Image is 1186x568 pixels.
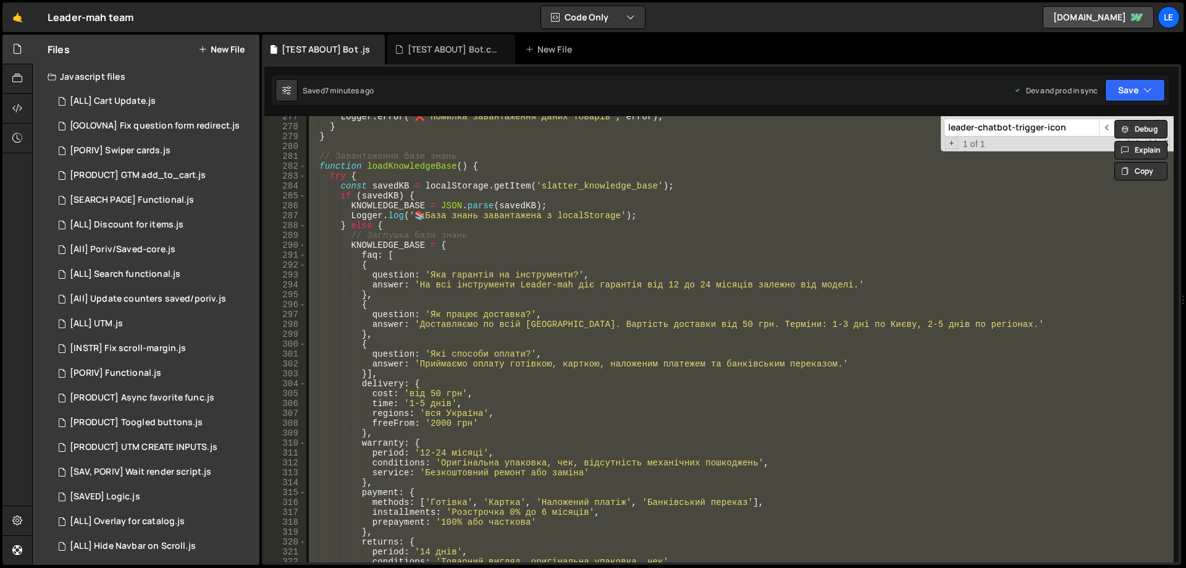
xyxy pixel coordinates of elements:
div: 291 [264,250,306,260]
div: 289 [264,231,306,240]
div: 321 [264,547,306,557]
div: 288 [264,221,306,231]
div: 16298/46356.js [48,188,259,213]
h2: Files [48,43,70,56]
div: 311 [264,448,306,458]
div: New File [525,43,577,56]
div: 16298/45111.js [48,509,259,534]
div: 299 [264,329,306,339]
div: [GOLOVNA] Fix question form redirect.js [70,121,240,132]
div: 302 [264,359,306,369]
div: [INSTR] Fix scroll-margin.js [70,343,186,354]
div: 16298/45501.js [48,237,259,262]
div: 16298/46371.js [48,114,263,138]
div: 286 [264,201,306,211]
div: Javascript files [33,64,259,89]
a: [DOMAIN_NAME] [1043,6,1154,28]
div: 307 [264,409,306,418]
div: [PORIV] Functional.js [70,368,161,379]
div: 318 [264,517,306,527]
div: 305 [264,389,306,399]
div: 314 [264,478,306,488]
div: 7 minutes ago [325,85,374,96]
div: 282 [264,161,306,171]
button: New File [198,45,245,54]
button: Save [1105,79,1165,101]
div: 301 [264,349,306,359]
div: 300 [264,339,306,349]
div: 16298/45575.js [48,485,259,509]
div: 290 [264,240,306,250]
div: 304 [264,379,306,389]
div: 298 [264,320,306,329]
div: [PRODUCT] UTM CREATE INPUTS.js [70,442,217,453]
div: 16298/45504.js [48,410,259,435]
div: [ALL] Search functional.js [70,269,180,280]
div: 16298/45326.js [48,435,259,460]
div: 285 [264,191,306,201]
div: 293 [264,270,306,280]
div: 317 [264,507,306,517]
div: [TEST ABOUT] Bot .js [282,43,370,56]
div: 283 [264,171,306,181]
div: [SEARCH PAGE] Functional.js [70,195,194,206]
div: 309 [264,428,306,438]
button: Debug [1114,120,1167,138]
div: 16298/44402.js [48,534,259,559]
span: 1 of 1 [958,139,990,149]
div: 322 [264,557,306,567]
div: 279 [264,132,306,142]
div: 295 [264,290,306,300]
div: 16298/46885.js [48,163,259,188]
div: 16298/45502.js [48,287,259,312]
div: 310 [264,438,306,448]
div: 16298/45506.js [48,361,259,386]
div: 306 [264,399,306,409]
div: 16298/45691.js [48,460,259,485]
a: Le [1158,6,1180,28]
div: [PORIV] Swiper cards.js [70,145,170,156]
div: [TEST ABOUT] Bot.css [408,43,500,56]
div: [ALL] Hide Navbar on Scroll.js [70,541,196,552]
div: Leader-mah team [48,10,133,25]
div: 313 [264,468,306,478]
div: [ALL] UTM.js [70,318,123,329]
div: 303 [264,369,306,379]
div: 315 [264,488,306,498]
div: 16298/46290.js [48,262,259,287]
span: ​ [1099,119,1116,137]
div: [SAVED] Logic.js [70,491,140,502]
a: 🤙 [2,2,33,32]
div: [SAV, PORIV] Wait render script.js [70,467,211,478]
div: 312 [264,458,306,468]
div: 294 [264,280,306,290]
div: 281 [264,151,306,161]
div: 16298/45324.js [48,312,259,336]
div: Saved [303,85,374,96]
div: [PRODUCT] Toogled buttons.js [70,417,203,428]
input: Search for [944,119,1099,137]
div: 316 [264,498,306,507]
div: [All] Update counters saved/poriv.js [70,294,226,305]
div: 16298/44467.js [48,89,259,114]
div: [PRODUCT] GTM add_to_cart.js [70,170,206,181]
div: [PRODUCT] Async favorite func.js [70,392,214,404]
button: Code Only [541,6,645,28]
div: 292 [264,260,306,270]
div: [ALL] Cart Update.js [70,96,156,107]
div: 296 [264,300,306,310]
div: 278 [264,122,306,132]
div: 320 [264,537,306,547]
div: 284 [264,181,306,191]
div: [ALL] Discount for items.js [70,219,183,231]
div: 280 [264,142,306,151]
div: Dev and prod in sync [1014,85,1098,96]
div: 16298/47573.js [48,138,259,163]
div: [ALL] Overlay for catalog.js [70,516,185,527]
div: 277 [264,112,306,122]
div: [All] Poriv/Saved-core.js [70,244,175,255]
button: Explain [1114,141,1167,159]
div: 287 [264,211,306,221]
div: 308 [264,418,306,428]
